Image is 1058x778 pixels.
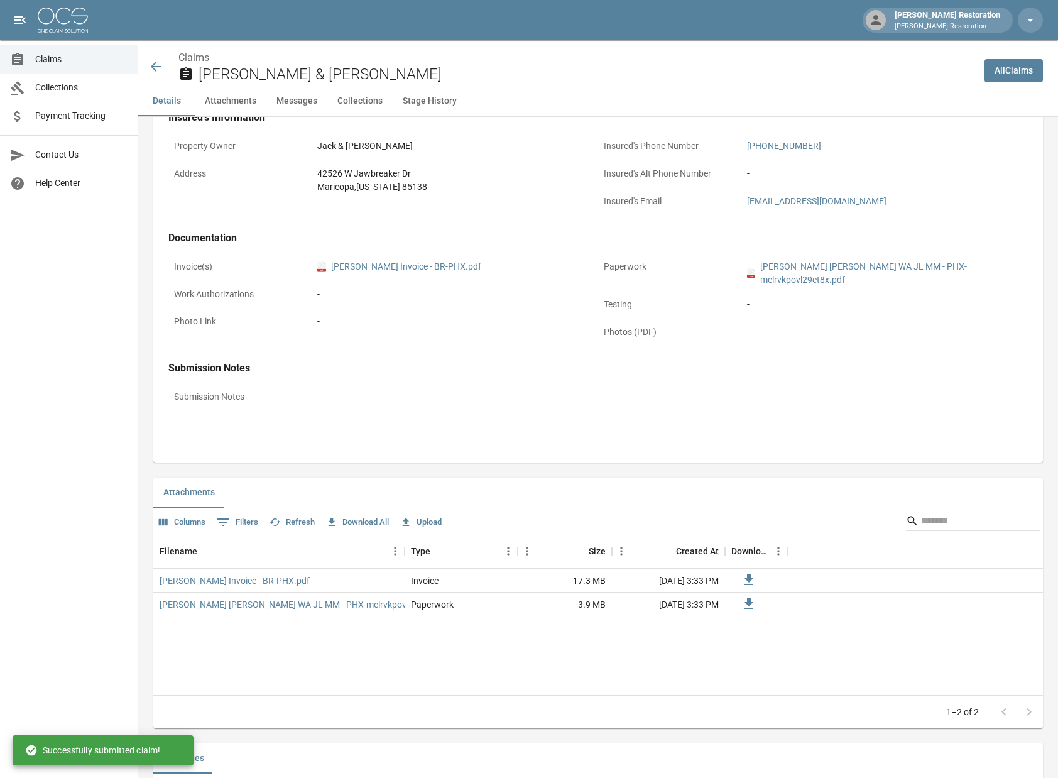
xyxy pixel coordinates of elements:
button: Refresh [266,513,318,532]
div: 17.3 MB [518,569,612,593]
span: Contact Us [35,148,128,162]
div: Size [518,534,612,569]
p: [PERSON_NAME] Restoration [895,21,1000,32]
div: Search [906,511,1040,534]
div: Type [411,534,430,569]
h4: Insured's Information [168,111,1028,124]
p: Submission Notes [168,385,455,409]
button: open drawer [8,8,33,33]
div: - [747,298,1022,311]
p: Address [168,162,312,186]
button: Menu [386,542,405,561]
div: Jack & [PERSON_NAME] [317,140,413,153]
div: Created At [612,534,725,569]
span: Claims [35,53,128,66]
span: Help Center [35,177,128,190]
div: Created At [676,534,719,569]
div: - [747,167,750,180]
button: Menu [612,542,631,561]
div: - [747,326,1022,339]
button: Messages [266,86,327,116]
div: Download [731,534,769,569]
div: - [317,315,320,328]
h4: Documentation [168,232,1028,244]
a: [PERSON_NAME] [PERSON_NAME] WA JL MM - PHX-melrvkpovl29ct8x.pdf [160,598,451,611]
div: [PERSON_NAME] Restoration [890,9,1005,31]
button: Select columns [156,513,209,532]
div: Invoice [411,574,439,587]
button: Collections [327,86,393,116]
button: Menu [769,542,788,561]
p: Insured's Phone Number [598,134,741,158]
a: pdf[PERSON_NAME] [PERSON_NAME] WA JL MM - PHX-melrvkpovl29ct8x.pdf [747,260,1022,287]
span: Payment Tracking [35,109,128,123]
button: Download All [323,513,392,532]
a: [PHONE_NUMBER] [747,141,821,151]
a: AllClaims [984,59,1043,82]
div: Paperwork [411,598,454,611]
p: Invoice(s) [168,255,312,279]
p: Insured's Alt Phone Number [598,162,741,186]
div: Maricopa , [US_STATE] 85138 [317,180,427,194]
div: 42526 W Jawbreaker Dr [317,167,427,180]
button: Attachments [153,478,225,508]
p: Paperwork [598,255,741,279]
button: Menu [518,542,537,561]
div: anchor tabs [138,86,1058,116]
div: Type [405,534,518,569]
button: Menu [499,542,518,561]
div: Size [589,534,606,569]
h2: [PERSON_NAME] & [PERSON_NAME] [199,65,974,84]
button: Details [138,86,195,116]
div: Filename [160,534,197,569]
p: Photo Link [168,309,312,334]
div: related-list tabs [153,743,1043,774]
p: Property Owner [168,134,312,158]
div: Successfully submitted claim! [25,739,160,762]
button: Show filters [214,512,261,532]
p: Work Authorizations [168,282,312,307]
button: Stage History [393,86,467,116]
div: - [461,390,463,403]
a: [PERSON_NAME] Invoice - BR-PHX.pdf [160,574,310,587]
a: Claims [178,52,209,63]
div: related-list tabs [153,478,1043,508]
p: Photos (PDF) [598,320,741,344]
nav: breadcrumb [178,50,974,65]
p: Testing [598,292,741,317]
button: Upload [397,513,445,532]
div: 3.9 MB [518,593,612,616]
a: [EMAIL_ADDRESS][DOMAIN_NAME] [747,196,886,206]
div: - [317,288,592,301]
div: [DATE] 3:33 PM [612,593,725,616]
button: Attachments [195,86,266,116]
div: Download [725,534,788,569]
h4: Submission Notes [168,362,1028,375]
div: Filename [153,534,405,569]
p: 1–2 of 2 [946,706,979,718]
img: ocs-logo-white-transparent.png [38,8,88,33]
span: Collections [35,81,128,94]
p: Insured's Email [598,189,741,214]
div: [DATE] 3:33 PM [612,569,725,593]
a: pdf[PERSON_NAME] Invoice - BR-PHX.pdf [317,260,481,273]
